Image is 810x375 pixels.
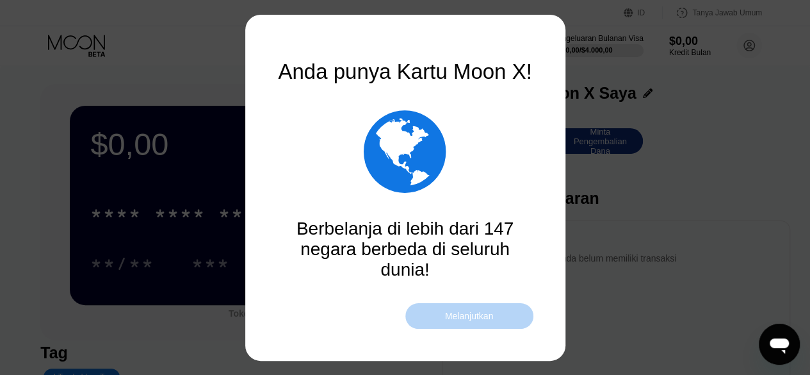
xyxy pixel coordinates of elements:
iframe: Tombol untuk meluncurkan jendela pesan [759,324,800,365]
div: Melanjutkan [405,303,533,329]
font:  [364,103,446,199]
font: Anda punya Kartu Moon X! [278,60,531,83]
font: Berbelanja di lebih dari 147 negara berbeda di seluruh dunia! [296,219,519,279]
div:  [277,103,533,199]
font: Melanjutkan [445,311,494,321]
